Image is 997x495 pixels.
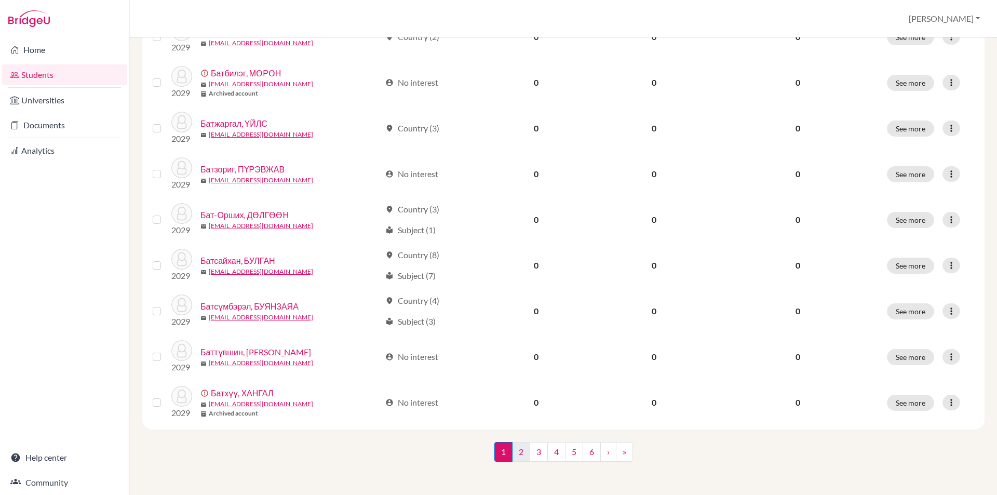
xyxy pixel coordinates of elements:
[385,122,439,135] div: Country (3)
[8,10,50,27] img: Bridge-U
[385,205,394,213] span: location_on
[209,130,313,139] a: [EMAIL_ADDRESS][DOMAIN_NAME]
[479,243,594,288] td: 0
[171,407,192,419] p: 2029
[385,396,438,409] div: No interest
[200,411,207,417] span: inventory_2
[209,221,313,231] a: [EMAIL_ADDRESS][DOMAIN_NAME]
[479,197,594,243] td: 0
[200,69,211,77] span: error_outline
[494,442,633,470] nav: ...
[385,170,394,178] span: account_circle
[385,249,439,261] div: Country (8)
[171,224,192,236] p: 2029
[385,398,394,407] span: account_circle
[721,122,874,135] p: 0
[200,269,207,275] span: mail
[209,358,313,368] a: [EMAIL_ADDRESS][DOMAIN_NAME]
[594,380,715,425] td: 0
[479,380,594,425] td: 0
[385,76,438,89] div: No interest
[211,67,281,79] a: Батбилэг, МӨРӨН
[385,353,394,361] span: account_circle
[171,249,192,270] img: Батсайхан, БУЛГАН
[2,64,127,85] a: Students
[385,168,438,180] div: No interest
[721,305,874,317] p: 0
[385,315,436,328] div: Subject (3)
[171,132,192,145] p: 2029
[171,87,192,99] p: 2029
[171,112,192,132] img: Батжаргал, ҮЙЛС
[547,442,565,462] a: 4
[200,82,207,88] span: mail
[171,41,192,53] p: 2029
[583,442,601,462] a: 6
[200,255,275,267] a: Батсайхан, БУЛГАН
[565,442,583,462] a: 5
[385,203,439,216] div: Country (3)
[171,157,192,178] img: Батзориг, ПҮРЭВЖАВ
[512,442,530,462] a: 2
[594,151,715,197] td: 0
[887,166,934,182] button: See more
[171,270,192,282] p: 2029
[385,78,394,87] span: account_circle
[385,297,394,305] span: location_on
[2,472,127,493] a: Community
[211,387,273,399] a: Батхүү, ХАНГАЛ
[200,41,207,47] span: mail
[2,447,127,468] a: Help center
[385,351,438,363] div: No interest
[479,105,594,151] td: 0
[200,300,299,313] a: Батсүмбэрэл, БУЯНЗАЯА
[385,270,436,282] div: Subject (7)
[200,360,207,367] span: mail
[887,349,934,365] button: See more
[209,409,258,418] b: Archived account
[200,132,207,138] span: mail
[385,226,394,234] span: local_library
[200,223,207,230] span: mail
[385,124,394,132] span: location_on
[479,288,594,334] td: 0
[887,121,934,137] button: See more
[171,361,192,373] p: 2029
[594,105,715,151] td: 0
[530,442,548,462] a: 3
[200,91,207,97] span: inventory_2
[594,197,715,243] td: 0
[721,213,874,226] p: 0
[887,303,934,319] button: See more
[385,317,394,326] span: local_library
[385,251,394,259] span: location_on
[200,163,285,176] a: Батзориг, ПҮРЭВЖАВ
[200,346,311,358] a: Баттүвшин, [PERSON_NAME]
[200,209,289,221] a: Бат-Орших, ДӨЛГӨӨН
[721,168,874,180] p: 0
[887,258,934,274] button: See more
[600,442,616,462] a: ›
[594,334,715,380] td: 0
[209,38,313,48] a: [EMAIL_ADDRESS][DOMAIN_NAME]
[209,79,313,89] a: [EMAIL_ADDRESS][DOMAIN_NAME]
[2,90,127,111] a: Universities
[594,288,715,334] td: 0
[209,176,313,185] a: [EMAIL_ADDRESS][DOMAIN_NAME]
[209,267,313,276] a: [EMAIL_ADDRESS][DOMAIN_NAME]
[479,151,594,197] td: 0
[721,259,874,272] p: 0
[200,402,207,408] span: mail
[721,351,874,363] p: 0
[616,442,633,462] a: »
[200,117,267,130] a: Батжаргал, ҮЙЛС
[594,243,715,288] td: 0
[385,224,436,236] div: Subject (1)
[200,178,207,184] span: mail
[171,66,192,87] img: Батбилэг, МӨРӨН
[385,295,439,307] div: Country (4)
[171,340,192,361] img: Баттүвшин, МИШЭЭЛ
[887,212,934,228] button: See more
[594,60,715,105] td: 0
[171,178,192,191] p: 2029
